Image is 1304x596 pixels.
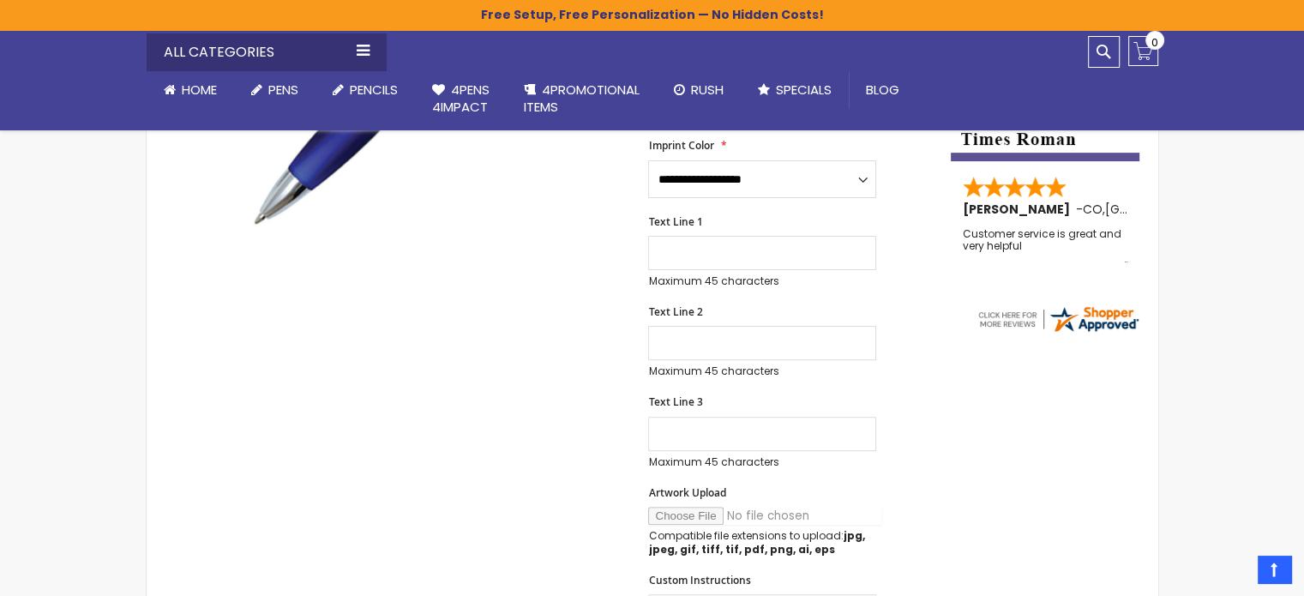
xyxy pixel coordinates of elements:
p: Maximum 45 characters [648,455,876,469]
span: CO [1083,201,1103,218]
span: 4PROMOTIONAL ITEMS [524,81,640,116]
span: [GEOGRAPHIC_DATA] [1105,201,1231,218]
p: Maximum 45 characters [648,274,876,288]
span: Imprint Color [648,138,713,153]
div: Customer service is great and very helpful [963,228,1129,265]
span: Blog [866,81,899,99]
a: 4pens.com certificate URL [976,323,1140,338]
span: Text Line 1 [648,214,702,229]
span: Pens [268,81,298,99]
p: Compatible file extensions to upload: [648,529,876,557]
a: Top [1258,556,1291,583]
span: Custom Instructions [648,573,750,587]
a: 4PROMOTIONALITEMS [507,71,657,127]
span: Rush [691,81,724,99]
div: All Categories [147,33,387,71]
strong: jpg, jpeg, gif, tiff, tif, pdf, png, ai, eps [648,528,864,557]
span: Text Line 2 [648,304,702,319]
a: 0 [1128,36,1158,66]
span: Specials [776,81,832,99]
a: Pens [234,71,315,109]
a: Pencils [315,71,415,109]
span: 4Pens 4impact [432,81,490,116]
p: Maximum 45 characters [648,364,876,378]
span: Pencils [350,81,398,99]
a: 4Pens4impact [415,71,507,127]
a: Rush [657,71,741,109]
span: 0 [1151,34,1158,51]
a: Blog [849,71,916,109]
span: Artwork Upload [648,485,725,500]
span: Text Line 3 [648,394,702,409]
span: [PERSON_NAME] [963,201,1076,218]
a: Specials [741,71,849,109]
img: 4pens.com widget logo [976,304,1140,334]
span: - , [1076,201,1231,218]
a: Home [147,71,234,109]
span: Home [182,81,217,99]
